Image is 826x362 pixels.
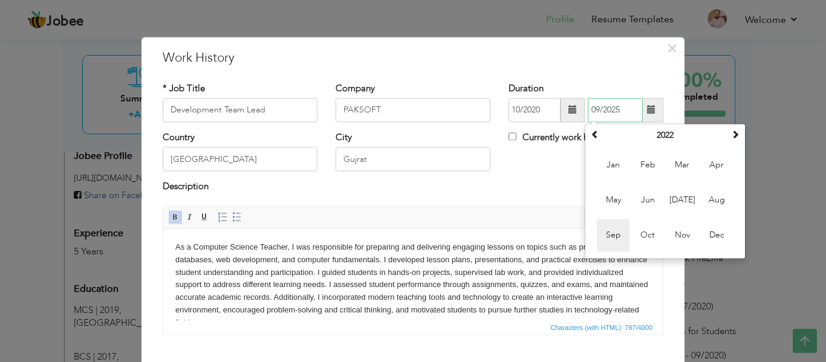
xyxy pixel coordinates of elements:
[33,70,42,80] img: tab_domain_overview_orange.svg
[597,149,629,181] span: Jan
[46,71,108,79] div: Domain Overview
[163,82,205,95] label: * Job Title
[163,229,663,320] iframe: Rich Text Editor, workEditor
[19,19,29,29] img: logo_orange.svg
[588,98,643,122] input: Present
[700,184,733,216] span: Aug
[216,210,229,224] a: Insert/Remove Numbered List
[509,131,601,144] label: Currently work here
[631,149,664,181] span: Feb
[731,130,740,138] span: Next Year
[183,210,197,224] a: Italic
[548,322,655,333] span: Characters (with HTML): 787/4000
[31,31,133,41] div: Domain: [DOMAIN_NAME]
[591,130,599,138] span: Previous Year
[12,12,487,100] body: As a Computer Science Teacher, I was responsible for preparing and delivering engaging lessons on...
[163,181,209,193] label: Description
[134,71,204,79] div: Keywords by Traffic
[163,131,195,144] label: Country
[602,126,728,144] th: Select Year
[509,98,561,122] input: From
[662,39,681,58] button: Close
[548,322,656,333] div: Statistics
[336,82,375,95] label: Company
[336,131,352,144] label: City
[700,219,733,251] span: Dec
[597,219,629,251] span: Sep
[120,70,130,80] img: tab_keywords_by_traffic_grey.svg
[667,37,677,59] span: ×
[169,210,182,224] a: Bold
[666,149,698,181] span: Mar
[597,184,629,216] span: May
[230,210,244,224] a: Insert/Remove Bulleted List
[631,219,664,251] span: Oct
[509,132,516,140] input: Currently work here
[19,31,29,41] img: website_grey.svg
[163,49,663,67] h3: Work History
[700,149,733,181] span: Apr
[34,19,59,29] div: v 4.0.25
[631,184,664,216] span: Jun
[509,82,544,95] label: Duration
[198,210,211,224] a: Underline
[666,219,698,251] span: Nov
[666,184,698,216] span: [DATE]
